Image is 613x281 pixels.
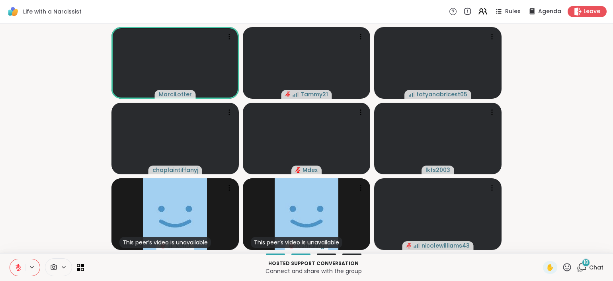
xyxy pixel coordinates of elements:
[152,166,198,174] span: chaplaintiffanyj
[119,237,211,248] div: This peer’s video is unavailable
[303,166,318,174] span: Mdex
[422,242,470,250] span: nicolewilliams43
[159,90,192,98] span: MarciLotter
[6,5,20,18] img: ShareWell Logomark
[285,92,291,97] span: audio-muted
[426,166,450,174] span: lkfs2003
[295,167,301,173] span: audio-muted
[589,263,603,271] span: Chat
[143,178,207,250] img: KenD
[23,8,82,16] span: Life with a Narcissist
[505,8,521,16] span: Rules
[406,243,412,248] span: audio-muted
[584,259,588,266] span: 18
[89,260,538,267] p: Hosted support conversation
[275,178,338,250] img: lcsmaling
[584,8,600,16] span: Leave
[251,237,342,248] div: This peer’s video is unavailable
[538,8,561,16] span: Agenda
[301,90,328,98] span: Tammy21
[89,267,538,275] p: Connect and share with the group
[416,90,467,98] span: tatyanabricest05
[546,263,554,272] span: ✋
